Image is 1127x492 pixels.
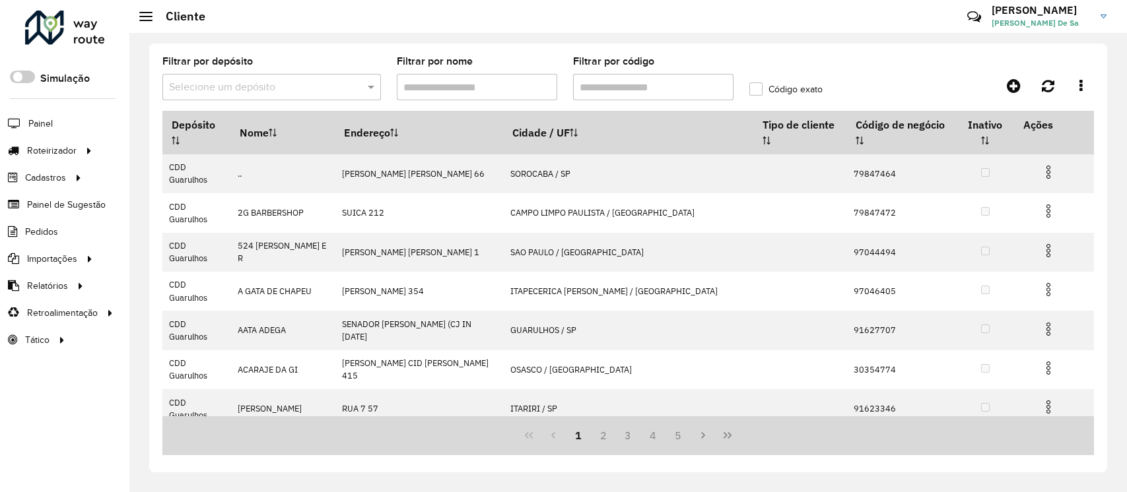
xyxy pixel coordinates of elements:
[25,333,50,347] span: Tático
[230,193,335,232] td: 2G BARBERSHOP
[503,350,753,389] td: OSASCO / [GEOGRAPHIC_DATA]
[503,193,753,232] td: CAMPO LIMPO PAULISTA / [GEOGRAPHIC_DATA]
[27,198,106,212] span: Painel de Sugestão
[956,111,1014,154] th: Inativo
[847,272,957,311] td: 97046405
[25,171,66,185] span: Cadastros
[335,111,503,154] th: Endereço
[1014,111,1093,138] th: Ações
[397,53,473,69] label: Filtrar por nome
[28,117,53,131] span: Painel
[503,272,753,311] td: ITAPECERICA [PERSON_NAME] / [GEOGRAPHIC_DATA]
[753,111,846,154] th: Tipo de cliente
[27,252,77,266] span: Importações
[960,3,988,31] a: Contato Rápido
[27,144,77,158] span: Roteirizador
[25,225,58,239] span: Pedidos
[230,350,335,389] td: ACARAJE DA GI
[503,111,753,154] th: Cidade / UF
[162,272,230,311] td: CDD Guarulhos
[616,423,641,448] button: 3
[335,272,503,311] td: [PERSON_NAME] 354
[27,306,98,320] span: Retroalimentação
[847,111,957,154] th: Código de negócio
[162,311,230,350] td: CDD Guarulhos
[335,233,503,272] td: [PERSON_NAME] [PERSON_NAME] 1
[847,311,957,350] td: 91627707
[666,423,691,448] button: 5
[847,193,957,232] td: 79847472
[230,389,335,428] td: [PERSON_NAME]
[591,423,616,448] button: 2
[847,389,957,428] td: 91623346
[335,311,503,350] td: SENADOR [PERSON_NAME] (CJ IN [DATE]
[749,82,823,96] label: Código exato
[162,350,230,389] td: CDD Guarulhos
[40,71,90,86] label: Simulação
[573,53,654,69] label: Filtrar por código
[153,9,205,24] h2: Cliente
[335,389,503,428] td: RUA 7 57
[230,233,335,272] td: 524 [PERSON_NAME] E R
[503,311,753,350] td: GUARULHOS / SP
[503,233,753,272] td: SAO PAULO / [GEOGRAPHIC_DATA]
[162,154,230,193] td: CDD Guarulhos
[335,154,503,193] td: [PERSON_NAME] [PERSON_NAME] 66
[503,154,753,193] td: SOROCABA / SP
[847,233,957,272] td: 97044494
[335,193,503,232] td: SUICA 212
[847,154,957,193] td: 79847464
[230,111,335,154] th: Nome
[640,423,666,448] button: 4
[162,389,230,428] td: CDD Guarulhos
[27,279,68,293] span: Relatórios
[162,111,230,154] th: Depósito
[162,193,230,232] td: CDD Guarulhos
[230,272,335,311] td: A GATA DE CHAPEU
[691,423,716,448] button: Next Page
[847,350,957,389] td: 30354774
[566,423,591,448] button: 1
[230,311,335,350] td: AATA ADEGA
[503,389,753,428] td: ITARIRI / SP
[162,53,253,69] label: Filtrar por depósito
[162,233,230,272] td: CDD Guarulhos
[992,4,1091,16] h3: [PERSON_NAME]
[992,17,1091,29] span: [PERSON_NAME] De Sa
[715,423,740,448] button: Last Page
[230,154,335,193] td: ..
[335,350,503,389] td: [PERSON_NAME] CID [PERSON_NAME] 415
